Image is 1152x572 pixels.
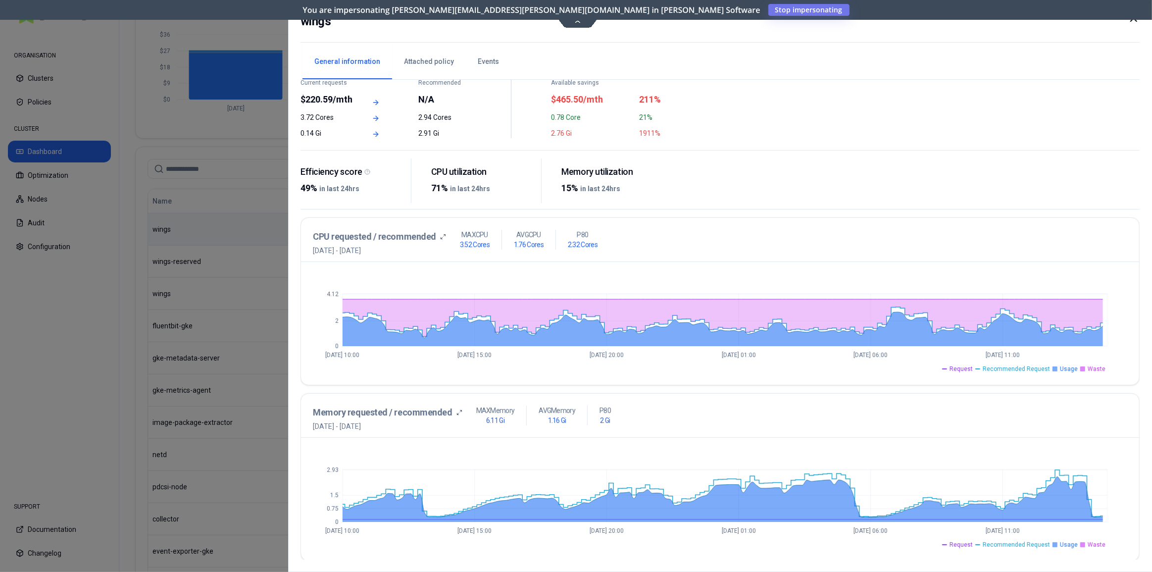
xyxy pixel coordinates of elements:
tspan: [DATE] 11:00 [986,352,1020,359]
p: P80 [600,406,611,416]
span: [DATE] - [DATE] [313,246,446,256]
span: Recommended Request [983,365,1050,373]
h1: 6.11 Gi [486,416,504,425]
span: Waste [1088,541,1105,549]
tspan: 1.5 [330,492,339,499]
div: 2.94 Cores [418,112,471,122]
button: Attached policy [392,45,466,79]
p: MAX CPU [461,230,488,240]
span: Recommended Request [983,541,1050,549]
p: MAX Memory [476,406,514,416]
tspan: 2.93 [327,467,339,473]
div: Memory utilization [561,166,664,178]
span: [DATE] - [DATE] [313,421,462,431]
tspan: [DATE] 15:00 [457,527,492,534]
div: Recommended [418,79,471,87]
div: 15% [561,181,664,195]
button: Events [466,45,511,79]
tspan: [DATE] 06:00 [853,527,888,534]
h1: 1.16 Gi [548,416,566,425]
div: Current requests [301,79,353,87]
div: 2.76 Gi [551,128,633,138]
h1: 2 Gi [600,416,610,425]
tspan: 0 [335,519,339,525]
span: Usage [1060,365,1078,373]
div: 2.91 Gi [418,128,471,138]
div: N/A [418,93,471,106]
div: 49% [301,181,403,195]
tspan: 0 [335,343,339,350]
div: CPU utilization [431,166,533,178]
div: 1911% [639,128,721,138]
tspan: [DATE] 10:00 [325,352,359,359]
h1: 3.52 Cores [460,240,490,250]
h1: 1.76 Cores [514,240,544,250]
span: in last 24hrs [580,185,620,193]
div: $465.50/mth [551,93,633,106]
div: 3.72 Cores [301,112,353,122]
tspan: [DATE] 11:00 [986,527,1020,534]
tspan: [DATE] 20:00 [590,527,624,534]
tspan: 0.75 [327,505,339,512]
div: 211% [639,93,721,106]
tspan: 2 [335,317,339,324]
div: Available savings [551,79,633,87]
tspan: [DATE] 15:00 [457,352,492,359]
tspan: 4.12 [327,291,339,298]
div: 71% [431,181,533,195]
tspan: [DATE] 01:00 [721,527,755,534]
div: 0.14 Gi [301,128,353,138]
button: General information [302,45,392,79]
h1: 2.32 Cores [568,240,598,250]
span: Usage [1060,541,1078,549]
div: 21% [639,112,721,122]
span: Request [950,365,973,373]
p: AVG Memory [539,406,575,416]
tspan: [DATE] 01:00 [721,352,755,359]
p: P80 [577,230,588,240]
p: AVG CPU [516,230,541,240]
span: Request [950,541,973,549]
h3: CPU requested / recommended [313,230,436,244]
h2: wings [301,12,331,30]
span: in last 24hrs [319,185,359,193]
h3: Memory requested / recommended [313,406,452,419]
tspan: [DATE] 06:00 [853,352,888,359]
div: 0.78 Core [551,112,633,122]
span: in last 24hrs [450,185,490,193]
tspan: [DATE] 20:00 [590,352,624,359]
span: Waste [1088,365,1105,373]
div: $220.59/mth [301,93,353,106]
div: Efficiency score [301,166,403,178]
tspan: [DATE] 10:00 [325,527,359,534]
